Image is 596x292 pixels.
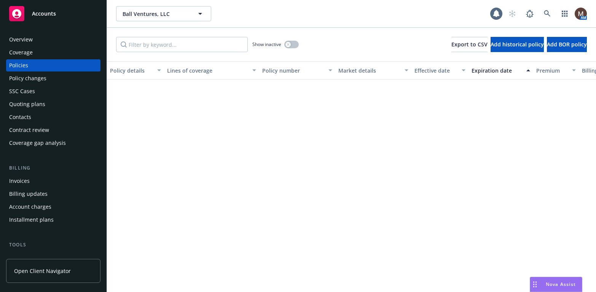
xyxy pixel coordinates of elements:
div: Billing updates [9,188,48,200]
span: Ball Ventures, LLC [123,10,188,18]
a: Account charges [6,201,100,213]
span: Add historical policy [491,41,544,48]
div: Quoting plans [9,98,45,110]
div: Drag to move [530,277,540,292]
div: Policy details [110,67,153,75]
a: Search [540,6,555,21]
div: Policy number [262,67,324,75]
a: SSC Cases [6,85,100,97]
a: Start snowing [505,6,520,21]
div: Effective date [414,67,457,75]
span: Open Client Navigator [14,267,71,275]
div: Lines of coverage [167,67,248,75]
button: Add historical policy [491,37,544,52]
a: Billing updates [6,188,100,200]
a: Policy changes [6,72,100,84]
a: Coverage gap analysis [6,137,100,149]
a: Contacts [6,111,100,123]
div: Tools [6,241,100,249]
div: Billing [6,164,100,172]
button: Nova Assist [530,277,582,292]
div: Installment plans [9,214,54,226]
div: Premium [536,67,567,75]
button: Market details [335,61,411,79]
button: Export to CSV [451,37,488,52]
div: Manage files [9,252,41,264]
a: Manage files [6,252,100,264]
a: Report a Bug [522,6,537,21]
a: Quoting plans [6,98,100,110]
button: Policy details [107,61,164,79]
a: Coverage [6,46,100,59]
button: Lines of coverage [164,61,259,79]
a: Installment plans [6,214,100,226]
a: Accounts [6,3,100,24]
button: Premium [533,61,579,79]
button: Effective date [411,61,469,79]
div: Coverage [9,46,33,59]
a: Overview [6,33,100,46]
div: Account charges [9,201,51,213]
a: Invoices [6,175,100,187]
div: Contract review [9,124,49,136]
a: Contract review [6,124,100,136]
img: photo [575,8,587,20]
span: Accounts [32,11,56,17]
div: Policy changes [9,72,46,84]
a: Policies [6,59,100,71]
button: Policy number [259,61,335,79]
button: Expiration date [469,61,533,79]
div: Invoices [9,175,30,187]
span: Export to CSV [451,41,488,48]
span: Show inactive [252,41,281,48]
div: Overview [9,33,33,46]
input: Filter by keyword... [116,37,248,52]
div: Coverage gap analysis [9,137,66,149]
button: Ball Ventures, LLC [116,6,211,21]
a: Switch app [557,6,572,21]
div: Market details [338,67,400,75]
div: SSC Cases [9,85,35,97]
span: Add BOR policy [547,41,587,48]
div: Expiration date [472,67,522,75]
div: Contacts [9,111,31,123]
span: Nova Assist [546,281,576,287]
div: Policies [9,59,28,71]
button: Add BOR policy [547,37,587,52]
